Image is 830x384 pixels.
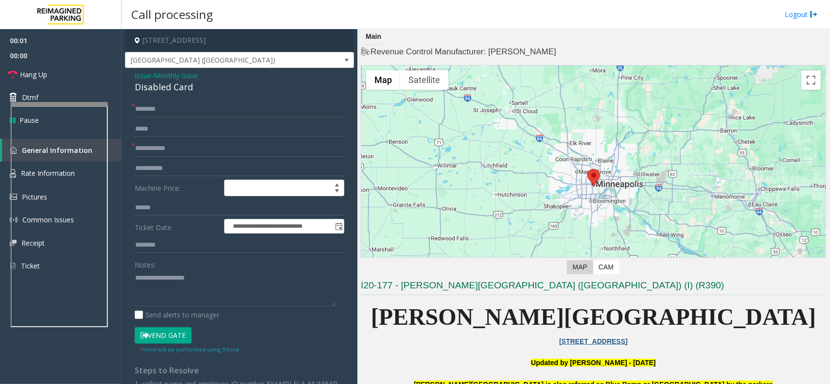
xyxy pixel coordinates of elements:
[125,29,354,52] h4: [STREET_ADDRESS]
[10,147,17,154] img: 'icon'
[10,169,16,178] img: 'icon'
[126,2,218,26] h3: Call processing
[135,81,344,94] div: Disabled Card
[785,9,818,19] a: Logout
[361,46,826,58] h4: Revenue Control Manufacturer: [PERSON_NAME]
[135,310,219,320] label: Send alerts to manager
[135,70,151,81] span: Issue
[587,169,600,187] div: 800 East 28th Street, Minneapolis, MN
[567,260,593,274] label: Map
[10,240,17,246] img: 'icon'
[593,260,619,274] label: CAM
[333,219,344,233] span: Toggle popup
[363,29,384,45] div: Main
[810,9,818,19] img: logout
[10,216,18,224] img: 'icon'
[151,71,198,80] span: -
[135,366,344,375] h4: Steps to Resolve
[132,180,222,196] label: Machine Price:
[135,327,192,344] button: Vend Gate
[140,346,239,353] small: Vend will be performed using 9 tone
[371,304,816,330] span: [PERSON_NAME][GEOGRAPHIC_DATA]
[361,279,826,295] h3: I20-177 - [PERSON_NAME][GEOGRAPHIC_DATA] ([GEOGRAPHIC_DATA]) (I) (R390)
[22,92,38,102] span: Dtmf
[559,337,628,345] a: [STREET_ADDRESS]
[400,70,448,90] button: Show satellite imagery
[366,70,400,90] button: Show street map
[125,52,308,68] span: [GEOGRAPHIC_DATA] ([GEOGRAPHIC_DATA])
[330,188,344,196] span: Decrease value
[135,256,156,270] label: Notes:
[2,139,122,162] a: General Information
[10,194,17,200] img: 'icon'
[10,262,16,270] img: 'icon'
[801,70,821,90] button: Toggle fullscreen view
[330,180,344,188] span: Increase value
[20,69,47,80] span: Hang Up
[154,70,198,81] span: Monthly Issue
[531,359,655,367] font: Updated by [PERSON_NAME] - [DATE]
[132,219,222,234] label: Ticket Date:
